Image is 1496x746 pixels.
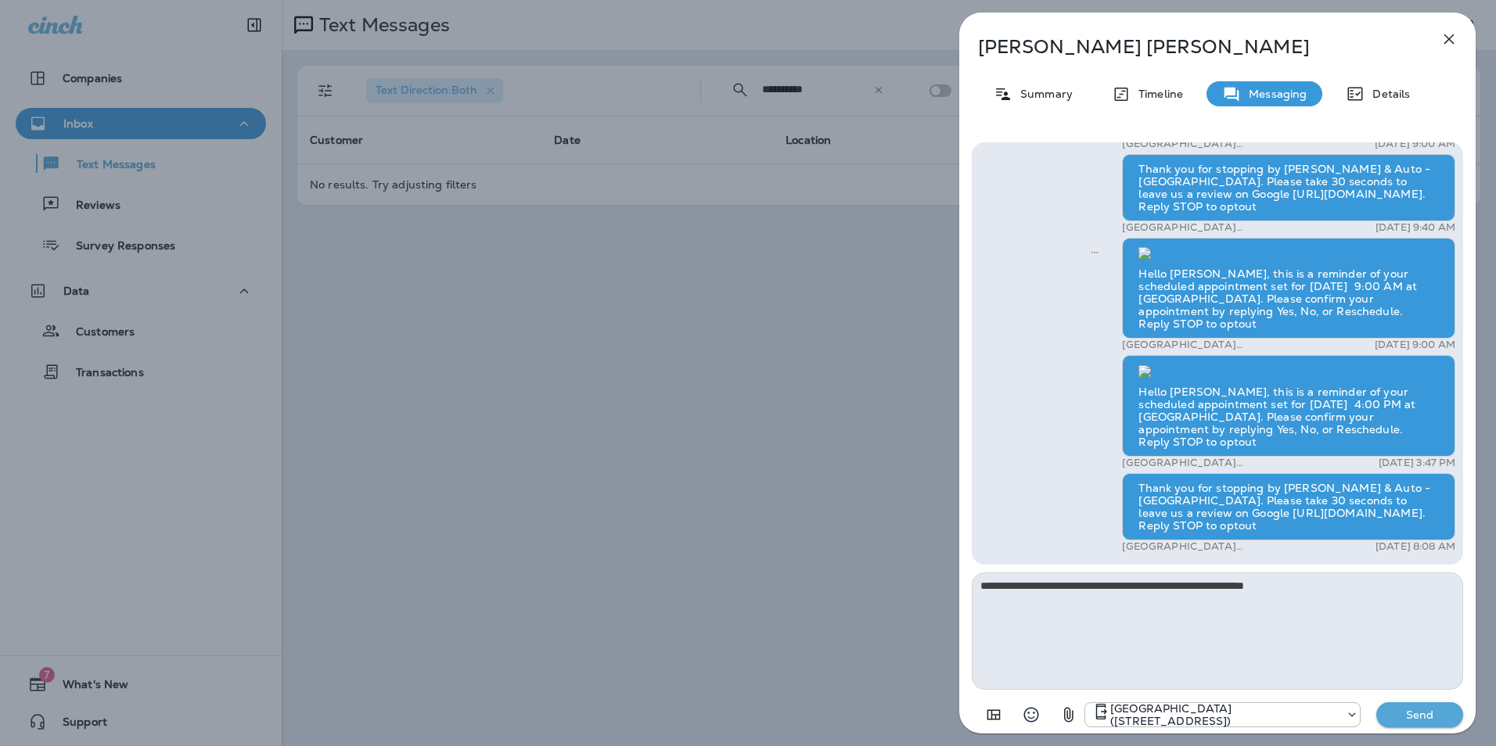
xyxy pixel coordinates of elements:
img: twilio-download [1138,365,1151,378]
p: [GEOGRAPHIC_DATA] ([STREET_ADDRESS]) [1110,702,1338,727]
p: [DATE] 9:00 AM [1375,339,1455,351]
p: Summary [1012,88,1073,100]
p: [GEOGRAPHIC_DATA] ([STREET_ADDRESS]) [1122,339,1322,351]
p: [GEOGRAPHIC_DATA] ([STREET_ADDRESS]) [1122,138,1322,150]
p: [PERSON_NAME] [PERSON_NAME] [978,36,1405,58]
button: Send [1376,702,1463,727]
p: Messaging [1241,88,1307,100]
p: [GEOGRAPHIC_DATA] ([STREET_ADDRESS]) [1122,221,1322,234]
p: [DATE] 9:40 AM [1376,221,1455,234]
p: Details [1365,88,1410,100]
p: [GEOGRAPHIC_DATA] ([STREET_ADDRESS]) [1122,457,1322,469]
div: Thank you for stopping by [PERSON_NAME] & Auto - [GEOGRAPHIC_DATA]. Please take 30 seconds to lea... [1122,473,1455,540]
div: +1 (402) 333-6855 [1085,702,1360,727]
p: Timeline [1131,88,1183,100]
p: [DATE] 8:08 AM [1376,540,1455,553]
button: Select an emoji [1016,699,1047,730]
div: Thank you for stopping by [PERSON_NAME] & Auto - [GEOGRAPHIC_DATA]. Please take 30 seconds to lea... [1122,154,1455,221]
span: Sent [1091,245,1099,259]
div: Hello [PERSON_NAME], this is a reminder of your scheduled appointment set for [DATE] 4:00 PM at [... [1122,355,1455,457]
p: [DATE] 3:47 PM [1379,457,1455,469]
p: Send [1387,708,1453,722]
p: [GEOGRAPHIC_DATA] ([STREET_ADDRESS]) [1122,540,1322,553]
p: [DATE] 9:00 AM [1375,138,1455,150]
button: Add in a premade template [978,699,1009,730]
div: Hello [PERSON_NAME], this is a reminder of your scheduled appointment set for [DATE] 9:00 AM at [... [1122,238,1455,339]
img: twilio-download [1138,247,1151,260]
